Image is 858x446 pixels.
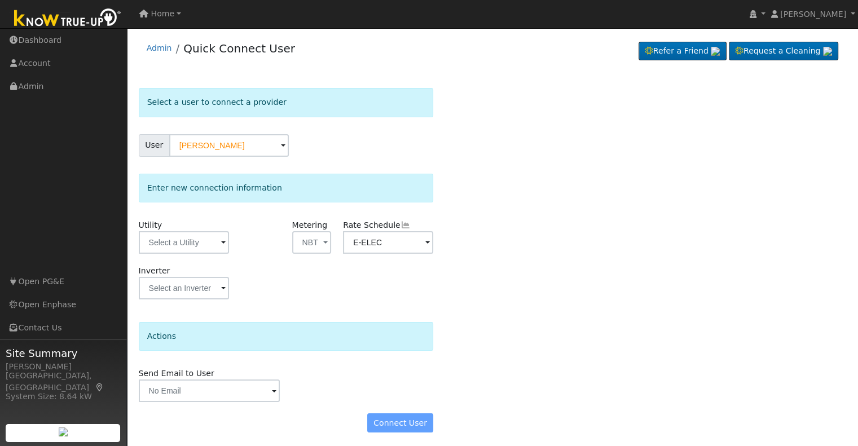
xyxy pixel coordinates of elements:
img: retrieve [59,427,68,436]
div: Actions [139,322,434,351]
a: Refer a Friend [639,42,727,61]
label: Send Email to User [139,368,214,379]
div: System Size: 8.64 kW [6,391,121,403]
div: Enter new connection information [139,174,434,202]
img: retrieve [711,47,720,56]
a: Quick Connect User [183,42,295,55]
a: Map [95,383,105,392]
label: Metering [292,219,328,231]
img: retrieve [823,47,832,56]
div: Select a user to connect a provider [139,88,434,117]
div: [GEOGRAPHIC_DATA], [GEOGRAPHIC_DATA] [6,370,121,394]
div: [PERSON_NAME] [6,361,121,373]
button: NBT [292,231,332,254]
label: Inverter [139,265,170,277]
input: Select a User [169,134,289,157]
a: Admin [147,43,172,52]
span: Home [151,9,175,18]
label: Utility [139,219,162,231]
span: [PERSON_NAME] [780,10,846,19]
img: Know True-Up [8,6,127,32]
span: User [139,134,170,157]
input: No Email [139,379,280,402]
a: Request a Cleaning [729,42,838,61]
label: Rate Schedule [343,219,410,231]
input: Select an Inverter [139,277,229,299]
input: Select a Utility [139,231,229,254]
span: Site Summary [6,346,121,361]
